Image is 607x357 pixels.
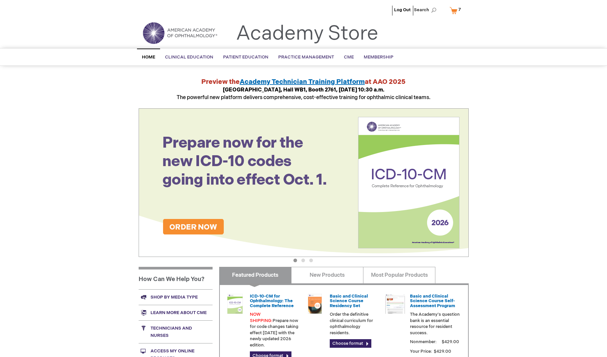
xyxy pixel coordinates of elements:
[441,339,460,344] span: $429.00
[433,349,452,354] span: $429.00
[240,78,365,86] a: Academy Technician Training Platform
[330,294,368,308] a: Basic and Clinical Science Course Residency Set
[410,338,437,346] strong: Nonmember:
[223,87,385,93] strong: [GEOGRAPHIC_DATA], Hall WB1, Booth 2761, [DATE] 10:30 a.m.
[165,54,213,60] span: Clinical Education
[385,294,405,314] img: bcscself_20.jpg
[225,294,245,314] img: 0120008u_42.png
[250,294,294,308] a: ICD-10-CM for Ophthalmology: The Complete Reference
[219,267,291,283] a: Featured Products
[330,339,371,348] a: Choose format
[291,267,363,283] a: New Products
[305,294,325,314] img: 02850963u_47.png
[250,311,300,348] p: Prepare now for code changes taking effect [DATE] with the newly updated 2026 edition.
[448,5,465,16] a: 7
[139,305,213,320] a: Learn more about CME
[410,311,460,336] p: The Academy's question bank is an essential resource for resident success.
[394,7,411,13] a: Log Out
[177,87,430,101] span: The powerful new platform delivers comprehensive, cost-effective training for ophthalmic clinical...
[364,54,393,60] span: Membership
[278,54,334,60] span: Practice Management
[236,22,378,46] a: Academy Store
[301,259,305,262] button: 2 of 3
[410,294,455,308] a: Basic and Clinical Science Course Self-Assessment Program
[410,349,432,354] strong: Your Price:
[330,311,380,336] p: Order the definitive clinical curriculum for ophthalmology residents.
[309,259,313,262] button: 3 of 3
[139,320,213,343] a: Technicians and nurses
[139,267,213,289] h1: How Can We Help You?
[414,3,439,17] span: Search
[142,54,155,60] span: Home
[139,289,213,305] a: Shop by media type
[223,54,268,60] span: Patient Education
[458,7,461,12] span: 7
[344,54,354,60] span: CME
[363,267,435,283] a: Most Popular Products
[250,312,273,323] font: NOW SHIPPING:
[293,259,297,262] button: 1 of 3
[201,78,406,86] strong: Preview the at AAO 2025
